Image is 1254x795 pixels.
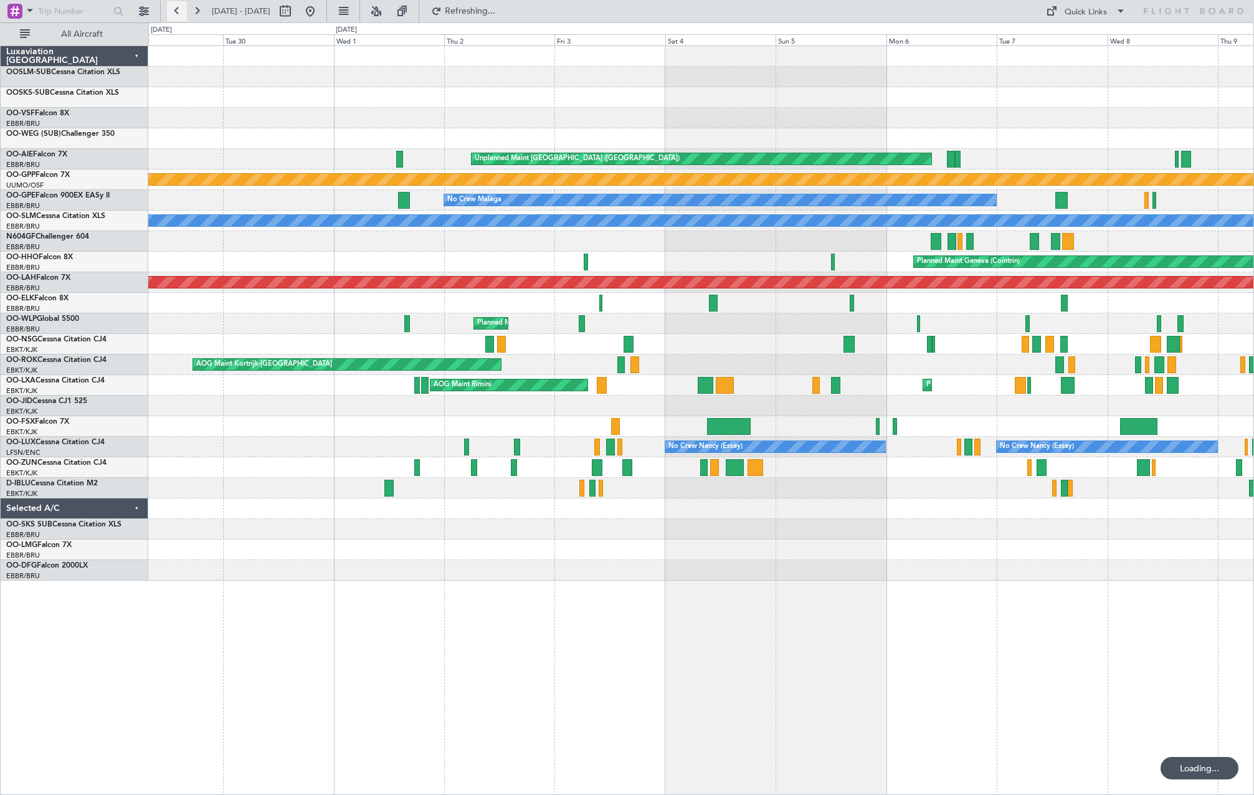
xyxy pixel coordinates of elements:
[334,34,444,45] div: Wed 1
[6,397,87,405] a: OO-JIDCessna CJ1 525
[6,521,52,528] span: OO-SKS SUB
[6,315,37,323] span: OO-WLP
[6,562,37,569] span: OO-DFG
[6,418,35,426] span: OO-FSX
[6,274,36,282] span: OO-LAH
[6,192,36,199] span: OO-GPE
[196,355,332,374] div: AOG Maint Kortrijk-[GEOGRAPHIC_DATA]
[6,356,107,364] a: OO-ROKCessna Citation CJ4
[6,304,40,313] a: EBBR/BRU
[6,448,40,457] a: LFSN/ENC
[6,171,70,179] a: OO-GPPFalcon 7X
[6,489,37,498] a: EBKT/KJK
[668,437,743,456] div: No Crew Nancy (Essey)
[425,1,500,21] button: Refreshing...
[6,233,36,240] span: N604GF
[6,336,107,343] a: OO-NSGCessna Citation CJ4
[6,89,119,97] a: OOSKS-SUBCessna Citation XLS
[997,34,1107,45] div: Tue 7
[6,377,105,384] a: OO-LXACessna Citation CJ4
[776,34,886,45] div: Sun 5
[223,34,333,45] div: Tue 30
[6,110,35,117] span: OO-VSF
[6,69,51,76] span: OOSLM-SUB
[6,459,107,467] a: OO-ZUNCessna Citation CJ4
[6,69,120,76] a: OOSLM-SUBCessna Citation XLS
[6,397,32,405] span: OO-JID
[6,233,89,240] a: N604GFChallenger 604
[6,130,61,138] span: OO-WEG (SUB)
[6,325,40,334] a: EBBR/BRU
[6,480,31,487] span: D-IBLU
[6,551,40,560] a: EBBR/BRU
[6,366,37,375] a: EBKT/KJK
[6,263,40,272] a: EBBR/BRU
[6,439,105,446] a: OO-LUXCessna Citation CJ4
[6,212,105,220] a: OO-SLMCessna Citation XLS
[6,254,73,261] a: OO-HHOFalcon 8X
[6,110,69,117] a: OO-VSFFalcon 8X
[6,571,40,581] a: EBBR/BRU
[444,7,496,16] span: Refreshing...
[6,151,33,158] span: OO-AIE
[6,181,44,190] a: UUMO/OSF
[1040,1,1132,21] button: Quick Links
[6,192,110,199] a: OO-GPEFalcon 900EX EASy II
[1161,757,1238,779] div: Loading...
[6,459,37,467] span: OO-ZUN
[6,130,115,138] a: OO-WEG (SUB)Challenger 350
[6,439,36,446] span: OO-LUX
[32,30,131,39] span: All Aircraft
[6,151,67,158] a: OO-AIEFalcon 7X
[6,427,37,437] a: EBKT/KJK
[6,480,98,487] a: D-IBLUCessna Citation M2
[14,24,135,44] button: All Aircraft
[6,336,37,343] span: OO-NSG
[113,34,223,45] div: Mon 29
[6,418,69,426] a: OO-FSXFalcon 7X
[6,160,40,169] a: EBBR/BRU
[447,191,501,209] div: No Crew Malaga
[6,469,37,478] a: EBKT/KJK
[6,562,88,569] a: OO-DFGFalcon 2000LX
[6,541,72,549] a: OO-LMGFalcon 7X
[6,119,40,128] a: EBBR/BRU
[444,34,554,45] div: Thu 2
[6,89,50,97] span: OOSKS-SUB
[917,252,1020,271] div: Planned Maint Geneva (Cointrin)
[6,386,37,396] a: EBKT/KJK
[1065,6,1107,19] div: Quick Links
[926,376,1071,394] div: Planned Maint Kortrijk-[GEOGRAPHIC_DATA]
[6,254,39,261] span: OO-HHO
[6,407,37,416] a: EBKT/KJK
[434,376,492,394] div: AOG Maint Rimini
[6,295,34,302] span: OO-ELK
[6,530,40,540] a: EBBR/BRU
[665,34,776,45] div: Sat 4
[6,521,121,528] a: OO-SKS SUBCessna Citation XLS
[886,34,997,45] div: Mon 6
[6,295,69,302] a: OO-ELKFalcon 8X
[6,222,40,231] a: EBBR/BRU
[212,6,270,17] span: [DATE] - [DATE]
[6,315,79,323] a: OO-WLPGlobal 5500
[6,201,40,211] a: EBBR/BRU
[6,345,37,355] a: EBKT/KJK
[1108,34,1218,45] div: Wed 8
[477,314,567,333] div: Planned Maint Milan (Linate)
[336,25,357,36] div: [DATE]
[6,212,36,220] span: OO-SLM
[6,377,36,384] span: OO-LXA
[151,25,172,36] div: [DATE]
[6,171,36,179] span: OO-GPP
[475,150,680,168] div: Unplanned Maint [GEOGRAPHIC_DATA] ([GEOGRAPHIC_DATA])
[1000,437,1074,456] div: No Crew Nancy (Essey)
[6,283,40,293] a: EBBR/BRU
[6,274,70,282] a: OO-LAHFalcon 7X
[6,356,37,364] span: OO-ROK
[38,2,110,21] input: Trip Number
[6,541,37,549] span: OO-LMG
[6,242,40,252] a: EBBR/BRU
[554,34,665,45] div: Fri 3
